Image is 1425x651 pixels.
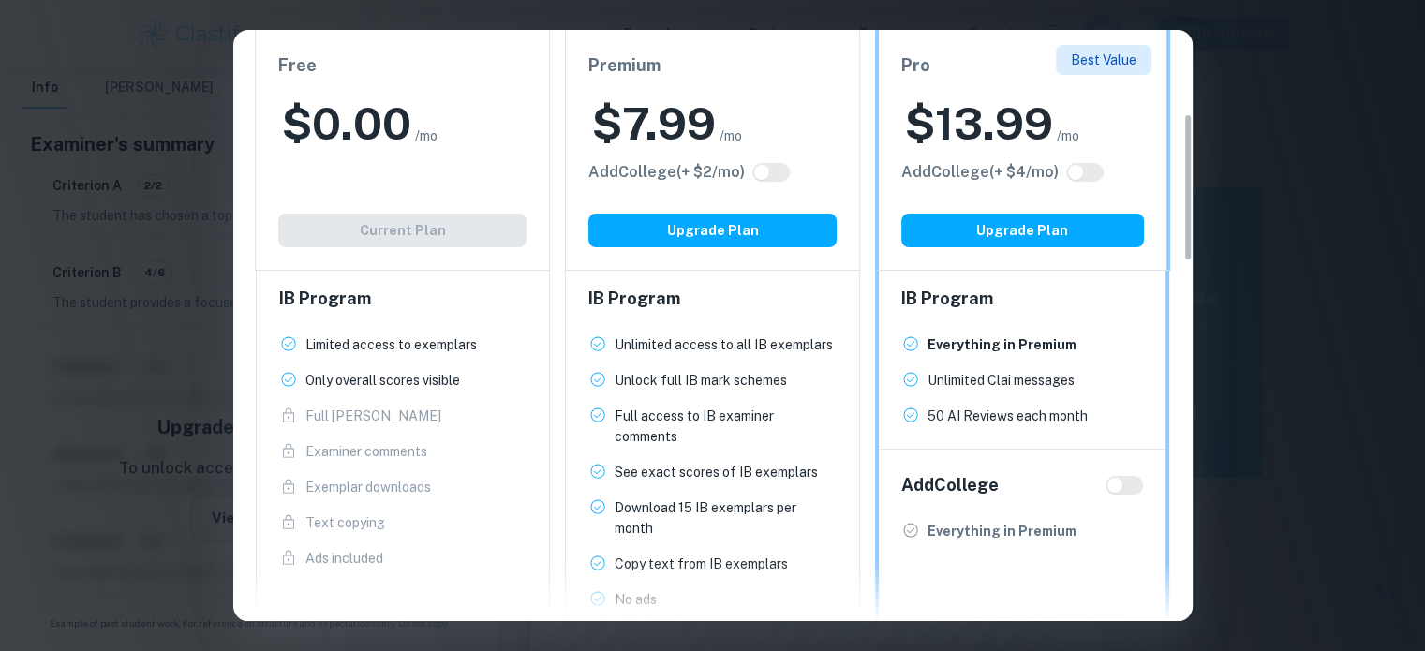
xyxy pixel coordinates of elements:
[928,370,1075,391] p: Unlimited Clai messages
[928,406,1088,426] p: 50 AI Reviews each month
[905,94,1053,154] h2: $ 13.99
[588,52,837,79] h6: Premium
[592,94,716,154] h2: $ 7.99
[305,548,383,569] p: Ads included
[305,370,460,391] p: Only overall scores visible
[901,286,1144,312] h6: IB Program
[615,462,818,482] p: See exact scores of IB exemplars
[588,214,837,247] button: Upgrade Plan
[305,441,427,462] p: Examiner comments
[305,512,385,533] p: Text copying
[305,334,477,355] p: Limited access to exemplars
[615,406,837,447] p: Full access to IB examiner comments
[279,286,527,312] h6: IB Program
[720,126,742,146] span: /mo
[615,370,787,391] p: Unlock full IB mark schemes
[588,161,745,184] h6: Click to see all the additional College features.
[305,477,431,497] p: Exemplar downloads
[901,52,1144,79] h6: Pro
[901,161,1059,184] h6: Click to see all the additional College features.
[901,472,999,498] h6: Add College
[588,286,837,312] h6: IB Program
[928,334,1076,355] p: Everything in Premium
[615,334,833,355] p: Unlimited access to all IB exemplars
[282,94,411,154] h2: $ 0.00
[1057,126,1079,146] span: /mo
[1071,50,1136,70] p: Best Value
[901,214,1144,247] button: Upgrade Plan
[305,406,441,426] p: Full [PERSON_NAME]
[615,497,837,539] p: Download 15 IB exemplars per month
[615,554,788,574] p: Copy text from IB exemplars
[928,521,1076,541] p: Everything in Premium
[278,52,527,79] h6: Free
[415,126,438,146] span: /mo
